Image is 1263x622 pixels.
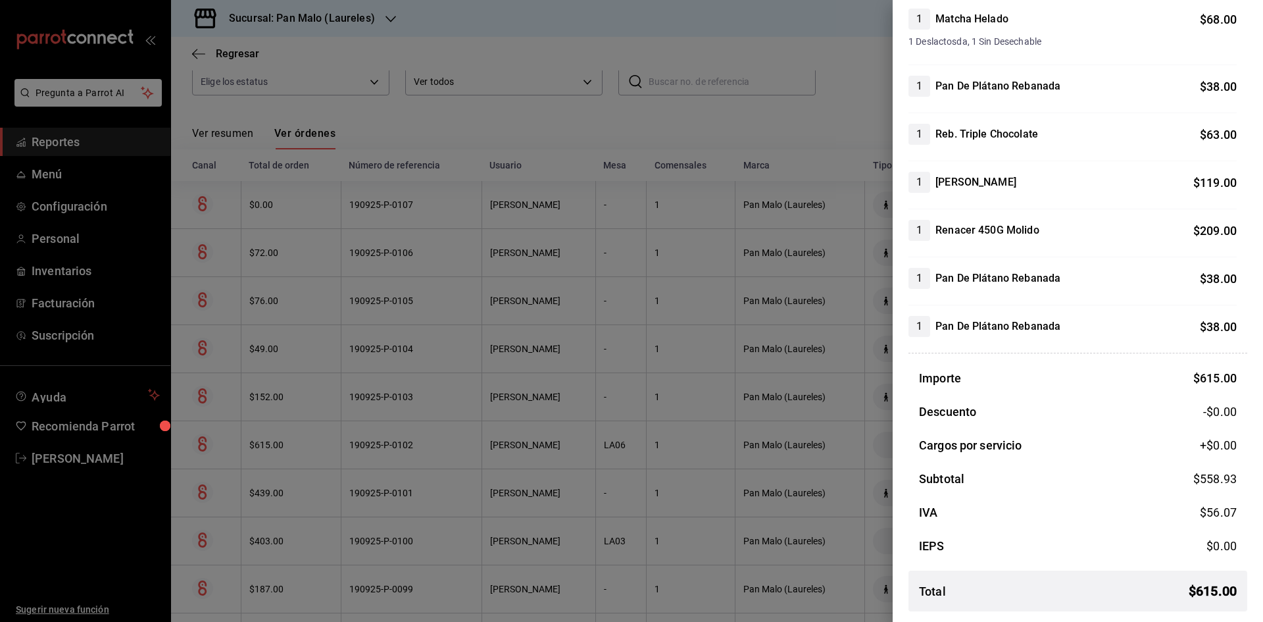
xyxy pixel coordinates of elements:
h4: Pan De Plátano Rebanada [935,319,1060,334]
h3: Importe [919,369,961,387]
span: 1 [908,222,930,238]
span: 1 [908,11,930,27]
h3: Total [919,583,946,600]
h4: Renacer 450G Molido [935,222,1039,238]
span: 1 [908,319,930,334]
h3: IVA [919,504,937,521]
h4: Matcha Helado [935,11,1008,27]
h3: Descuento [919,403,976,421]
span: 1 Deslactosda, 1 Sin Desechable [908,35,1237,49]
h3: Subtotal [919,470,964,488]
span: $ 68.00 [1200,13,1237,26]
h3: IEPS [919,537,945,555]
span: $ 209.00 [1193,224,1237,238]
span: $ 38.00 [1200,320,1237,334]
span: $ 38.00 [1200,272,1237,286]
span: 1 [908,271,930,286]
h4: Pan De Plátano Rebanada [935,78,1060,94]
span: $ 38.00 [1200,80,1237,93]
span: $ 615.00 [1189,581,1237,601]
span: $ 615.00 [1193,371,1237,385]
span: $ 56.07 [1200,505,1237,519]
span: $ 119.00 [1193,176,1237,190]
span: 1 [908,126,930,142]
span: 1 [908,78,930,94]
span: -$0.00 [1203,403,1237,421]
h4: Reb. Triple Chocolate [935,126,1038,142]
span: +$ 0.00 [1200,436,1237,454]
h3: Cargos por servicio [919,436,1022,454]
span: $ 63.00 [1200,128,1237,142]
h4: [PERSON_NAME] [935,174,1016,190]
span: $ 558.93 [1193,472,1237,486]
h4: Pan De Plátano Rebanada [935,271,1060,286]
span: 1 [908,174,930,190]
span: $ 0.00 [1206,539,1237,553]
